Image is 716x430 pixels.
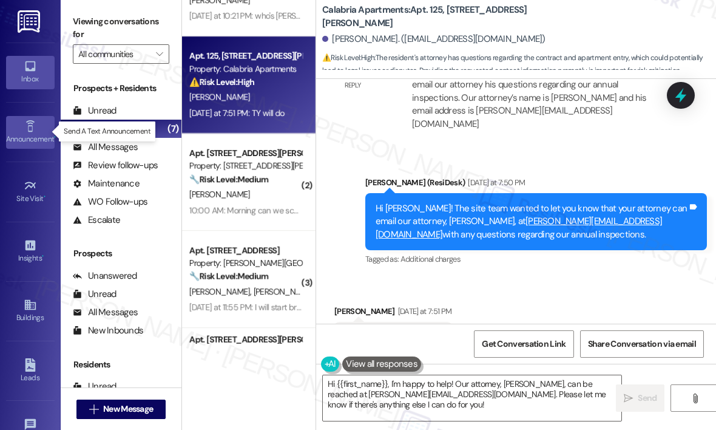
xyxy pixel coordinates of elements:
[465,176,525,189] div: [DATE] at 7:50 PM
[76,400,166,419] button: New Message
[189,50,302,63] div: Apt. 125, [STREET_ADDRESS][PERSON_NAME]
[616,384,664,412] button: Send
[254,286,377,297] span: [PERSON_NAME] [PERSON_NAME]
[189,107,285,118] div: [DATE] at 7:51 PM: TY will do
[73,104,117,117] div: Unread
[474,330,573,358] button: Get Conversation Link
[164,120,181,138] div: (7)
[6,56,55,89] a: Inbox
[73,141,138,154] div: All Messages
[6,235,55,268] a: Insights •
[365,250,707,268] div: Tagged as:
[189,333,302,346] div: Apt. [STREET_ADDRESS][PERSON_NAME]
[54,133,56,142] span: •
[365,176,707,193] div: [PERSON_NAME] (ResiDesk)
[189,205,587,216] div: 10:00 AM: Morning can we schedule for the pest control to come by and spray our unit inside and o...
[412,52,661,129] div: ResiDesk escalation reply -> Hi [PERSON_NAME], Please ask the resident to have his attorney email...
[189,302,434,313] div: [DATE] at 11:55 PM: I will start bringing people clothes out to wash mine
[78,44,150,64] input: All communities
[334,305,452,322] div: [PERSON_NAME]
[6,176,55,208] a: Site Visit •
[376,202,687,241] div: Hi [PERSON_NAME]! The site team wanted to let you know that your attorney can email our attorney,...
[189,271,268,282] strong: 🔧 Risk Level: Medium
[624,394,633,403] i: 
[61,247,181,260] div: Prospects
[189,10,340,21] div: [DATE] at 10:21 PM: who's [PERSON_NAME]?
[323,375,621,421] textarea: Hi {{first_name}}, I'm happy to help! Our attorney, [PERSON_NAME], can be reached at [PERSON_NAME...
[73,214,120,227] div: Escalate
[322,33,545,46] div: [PERSON_NAME]. ([EMAIL_ADDRESS][DOMAIN_NAME])
[189,174,268,185] strong: 🔧 Risk Level: Medium
[73,288,117,301] div: Unread
[189,92,250,103] span: [PERSON_NAME]
[691,394,700,403] i: 
[189,286,254,297] span: [PERSON_NAME]
[44,193,46,201] span: •
[189,147,302,160] div: Apt. [STREET_ADDRESS][PERSON_NAME]
[73,324,143,337] div: New Inbounds
[322,53,374,63] strong: ⚠️ Risk Level: High
[6,355,55,387] a: Leads
[580,330,704,358] button: Share Conversation via email
[73,196,147,208] div: WO Follow-ups
[73,380,117,393] div: Unread
[156,49,163,59] i: 
[73,12,169,44] label: Viewing conversations for
[64,126,150,137] p: Send A Text Announcement
[6,295,55,327] a: Buildings
[189,63,302,75] div: Property: Calabria Apartments
[61,358,181,371] div: Residents
[189,257,302,270] div: Property: [PERSON_NAME][GEOGRAPHIC_DATA] Apartments
[588,338,696,350] span: Share Conversation via email
[189,77,255,87] strong: ⚠️ Risk Level: High
[73,159,158,172] div: Review follow-ups
[189,244,302,257] div: Apt. [STREET_ADDRESS]
[73,270,137,282] div: Unanswered
[61,82,181,95] div: Prospects + Residents
[73,306,138,319] div: All Messages
[189,189,250,200] span: [PERSON_NAME]
[103,403,153,415] span: New Message
[322,52,716,78] span: : The resident's attorney has questions regarding the contract and apartment entry, which could p...
[42,252,44,261] span: •
[482,338,566,350] span: Get Conversation Link
[322,4,565,30] b: Calabria Apartments: Apt. 125, [STREET_ADDRESS][PERSON_NAME]
[89,404,98,414] i: 
[376,215,662,240] a: [PERSON_NAME][EMAIL_ADDRESS][DOMAIN_NAME]
[638,392,657,404] span: Send
[18,10,42,33] img: ResiDesk Logo
[73,177,140,190] div: Maintenance
[189,160,302,172] div: Property: [STREET_ADDRESS][PERSON_NAME]
[395,305,452,318] div: [DATE] at 7:51 PM
[400,254,461,264] span: Additional charges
